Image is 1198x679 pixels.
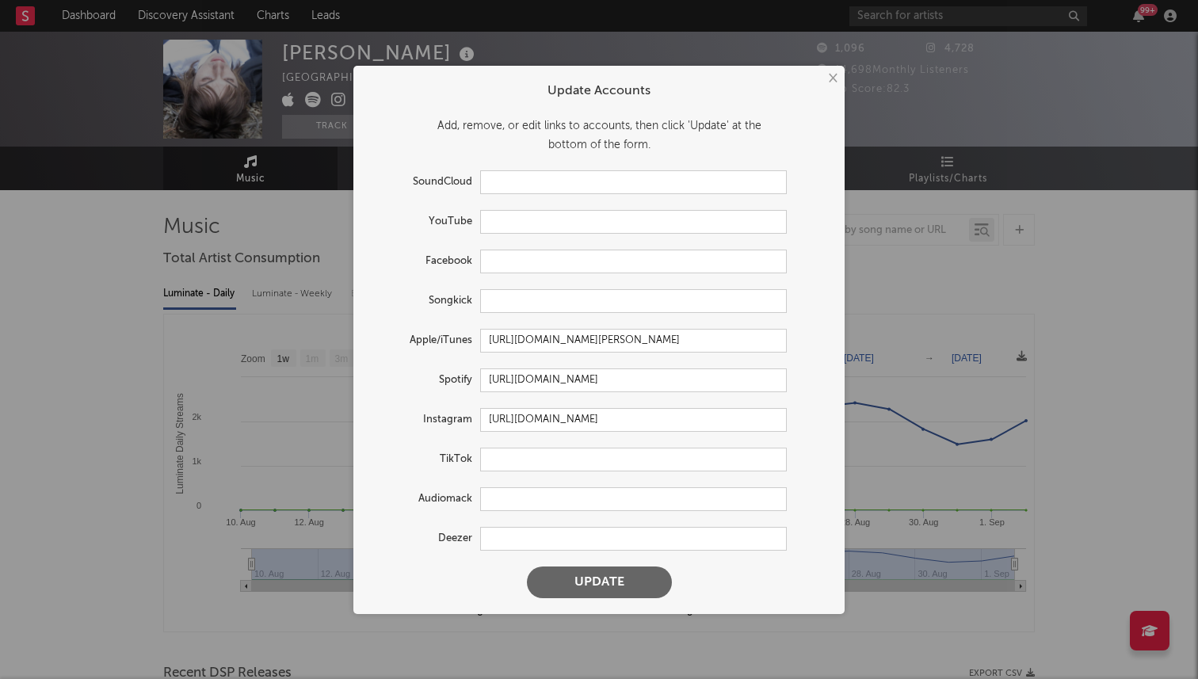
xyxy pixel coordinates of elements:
button: Update [527,566,672,598]
label: Audiomack [369,490,480,509]
label: Apple/iTunes [369,331,480,350]
button: × [823,70,841,87]
label: TikTok [369,450,480,469]
label: Facebook [369,252,480,271]
label: Spotify [369,371,480,390]
label: Songkick [369,292,480,311]
div: Add, remove, or edit links to accounts, then click 'Update' at the bottom of the form. [369,116,829,154]
label: SoundCloud [369,173,480,192]
div: Update Accounts [369,82,829,101]
label: Deezer [369,529,480,548]
label: YouTube [369,212,480,231]
label: Instagram [369,410,480,429]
